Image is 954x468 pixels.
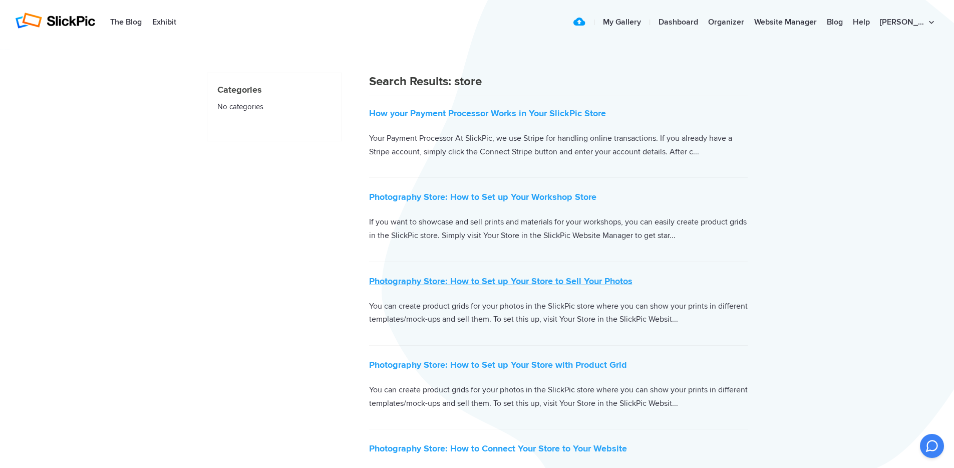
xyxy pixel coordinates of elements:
[369,276,632,287] a: Photography Store: How to Set up Your Store to Sell Your Photos
[217,97,332,116] li: No categories
[369,443,627,454] a: Photography Store: How to Connect Your Store to Your Website
[369,132,748,158] p: Your Payment Processor At SlickPic, we use Stripe for handling online transactions. If you alread...
[369,300,748,326] p: You can create product grids for your photos in the SlickPic store where you can show your prints...
[369,191,596,202] a: Photography Store: How to Set up Your Workshop Store
[217,83,332,97] h4: Categories
[369,215,748,242] p: If you want to showcase and sell prints and materials for your workshops, you can easily create p...
[369,359,627,370] a: Photography Store: How to Set up Your Store with Product Grid
[369,383,748,410] p: You can create product grids for your photos in the SlickPic store where you can show your prints...
[369,73,748,96] h1: Search Results: store
[369,108,606,119] a: How your Payment Processor Works in Your SlickPic Store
